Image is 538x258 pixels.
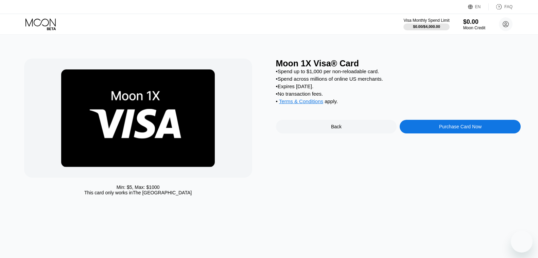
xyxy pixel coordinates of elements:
div: • apply . [276,98,521,106]
iframe: Button to launch messaging window [511,231,533,253]
div: • Spend up to $1,000 per non-reloadable card. [276,68,521,74]
div: • No transaction fees. [276,91,521,97]
div: Back [331,124,342,129]
div: Min: $ 5 , Max: $ 1000 [117,184,160,190]
div: Visa Monthly Spend Limit$0.00/$4,000.00 [403,18,449,30]
div: This card only works in The [GEOGRAPHIC_DATA] [84,190,192,195]
span: Terms & Conditions [279,98,323,104]
div: Purchase Card Now [400,120,521,133]
div: Moon Credit [463,26,485,30]
div: $0.00 / $4,000.00 [413,25,440,29]
div: Back [276,120,397,133]
div: Visa Monthly Spend Limit [403,18,449,23]
div: Moon 1X Visa® Card [276,59,521,68]
div: EN [468,3,489,10]
div: Terms & Conditions [279,98,323,106]
div: FAQ [504,4,513,9]
div: Purchase Card Now [439,124,482,129]
div: FAQ [489,3,513,10]
div: • Spend across millions of online US merchants. [276,76,521,82]
div: • Expires [DATE]. [276,83,521,89]
div: $0.00Moon Credit [463,18,485,30]
div: EN [475,4,481,9]
div: $0.00 [463,18,485,26]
